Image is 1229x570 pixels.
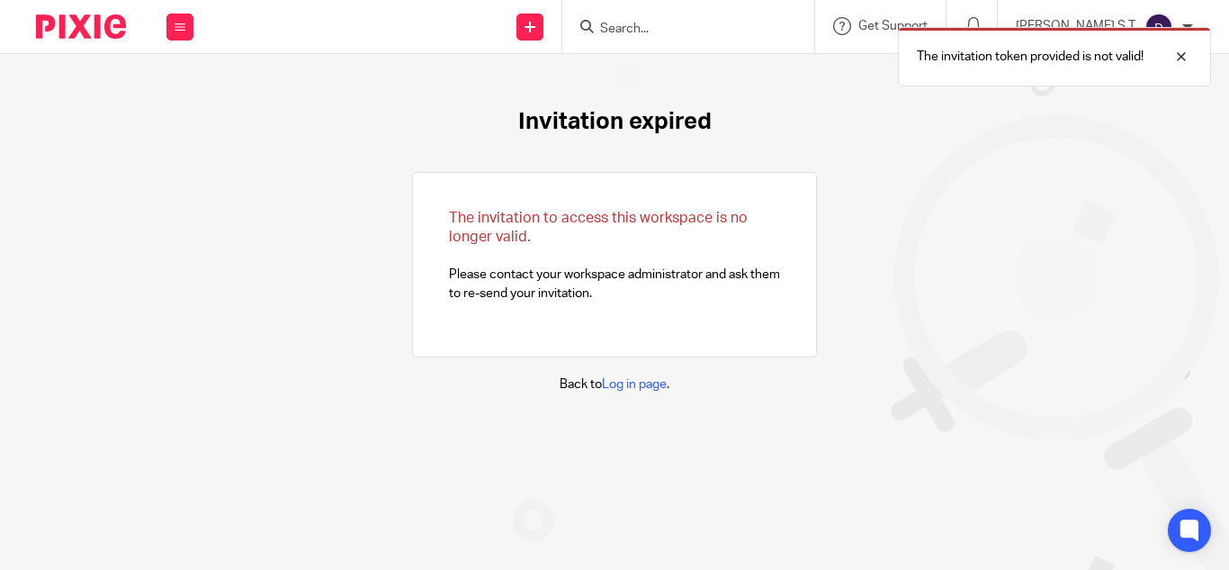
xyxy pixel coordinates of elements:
[36,14,126,39] img: Pixie
[449,209,780,303] p: Please contact your workspace administrator and ask them to re-send your invitation.
[1144,13,1173,41] img: svg%3E
[518,108,712,136] h1: Invitation expired
[598,22,760,38] input: Search
[917,48,1144,66] p: The invitation token provided is not valid!
[449,211,748,244] span: The invitation to access this workspace is no longer valid.
[560,375,669,394] p: Back to .
[602,378,667,391] a: Log in page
